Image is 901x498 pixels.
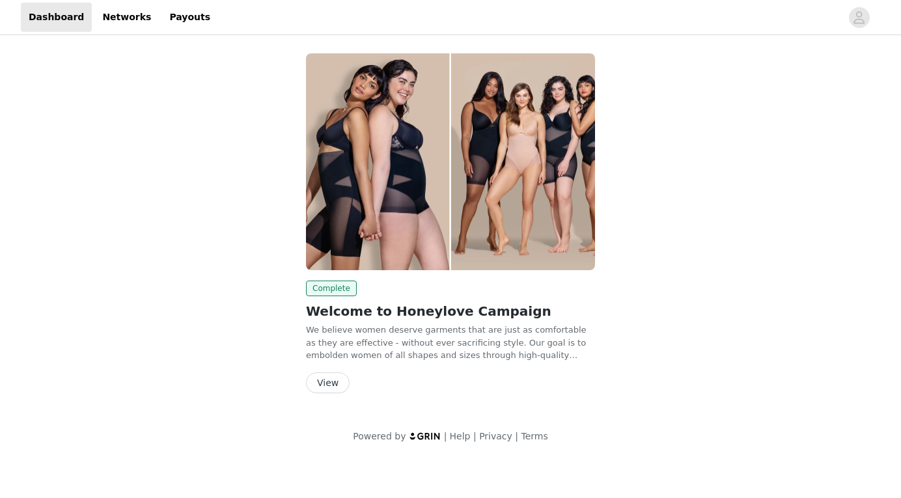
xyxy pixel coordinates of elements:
span: Powered by [353,431,406,441]
span: | [473,431,477,441]
a: View [306,378,350,388]
img: logo [409,432,441,440]
h2: Welcome to Honeylove Campaign [306,301,595,321]
a: Privacy [479,431,512,441]
a: Help [450,431,471,441]
button: View [306,372,350,393]
a: Networks [94,3,159,32]
div: avatar [853,7,865,28]
img: Honeylove [306,53,595,270]
span: | [515,431,518,441]
span: Complete [306,281,357,296]
a: Terms [521,431,548,441]
p: We believe women deserve garments that are just as comfortable as they are effective - without ev... [306,324,595,362]
span: | [444,431,447,441]
a: Dashboard [21,3,92,32]
a: Payouts [161,3,218,32]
